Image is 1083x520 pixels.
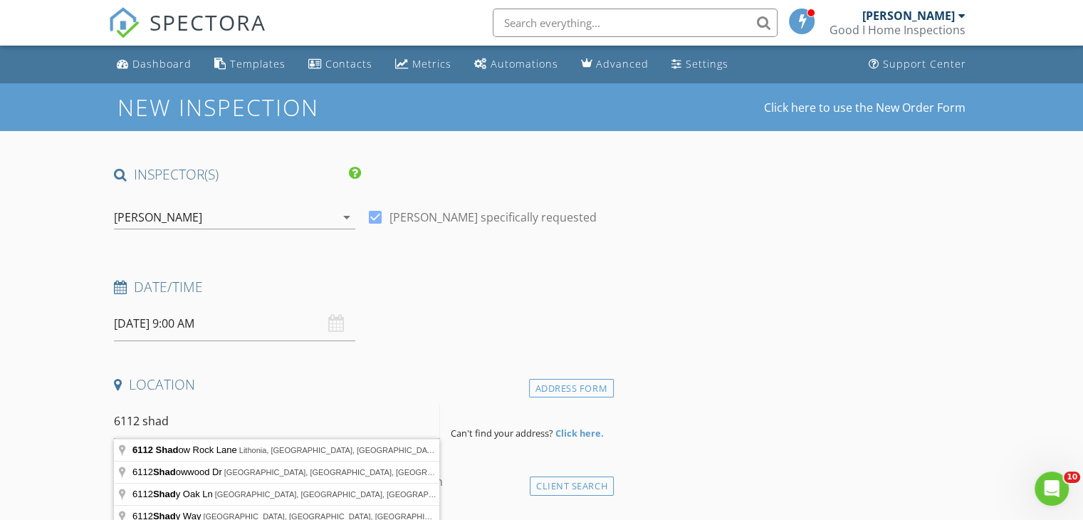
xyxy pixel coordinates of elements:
div: Client Search [530,477,614,496]
span: Shad [153,489,176,499]
div: Advanced [596,57,649,71]
h1: New Inspection [117,95,433,120]
a: Automations (Basic) [469,51,564,78]
span: 6112 owwood Dr [132,467,224,477]
div: Dashboard [132,57,192,71]
label: [PERSON_NAME] specifically requested [389,210,597,224]
h4: Date/Time [114,278,608,296]
span: [GEOGRAPHIC_DATA], [GEOGRAPHIC_DATA], [GEOGRAPHIC_DATA] [224,468,478,477]
span: SPECTORA [150,7,266,37]
a: Contacts [303,51,378,78]
a: Dashboard [111,51,197,78]
input: Search everything... [493,9,778,37]
div: Metrics [412,57,451,71]
input: Address Search [114,404,439,439]
span: [GEOGRAPHIC_DATA], [GEOGRAPHIC_DATA], [GEOGRAPHIC_DATA] [215,490,469,499]
span: Lithonia, [GEOGRAPHIC_DATA], [GEOGRAPHIC_DATA] [239,446,439,454]
a: Metrics [389,51,457,78]
h4: Location [114,375,608,394]
div: Address Form [529,379,614,398]
a: Templates [209,51,291,78]
input: Select date [114,306,355,341]
span: 6112 y Oak Ln [132,489,215,499]
span: 6112 [132,444,153,455]
strong: Click here. [555,427,604,440]
iframe: Intercom live chat [1035,472,1069,506]
div: [PERSON_NAME] [862,9,955,23]
div: Automations [491,57,558,71]
div: Contacts [325,57,372,71]
i: arrow_drop_down [338,209,355,226]
a: SPECTORA [108,19,266,49]
div: [PERSON_NAME] [114,211,202,224]
span: ow Rock Lane [132,444,239,455]
h4: INSPECTOR(S) [114,165,361,184]
div: Support Center [883,57,966,71]
span: 10 [1064,472,1080,483]
div: Templates [230,57,286,71]
div: Settings [686,57,728,71]
img: The Best Home Inspection Software - Spectora [108,7,140,38]
a: Settings [666,51,734,78]
div: Good I Home Inspections [830,23,966,37]
span: Shad [153,467,176,477]
span: Can't find your address? [451,427,553,440]
a: Advanced [575,51,654,78]
span: Shad [156,444,179,455]
a: Click here to use the New Order Form [764,102,966,113]
a: Support Center [863,51,972,78]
